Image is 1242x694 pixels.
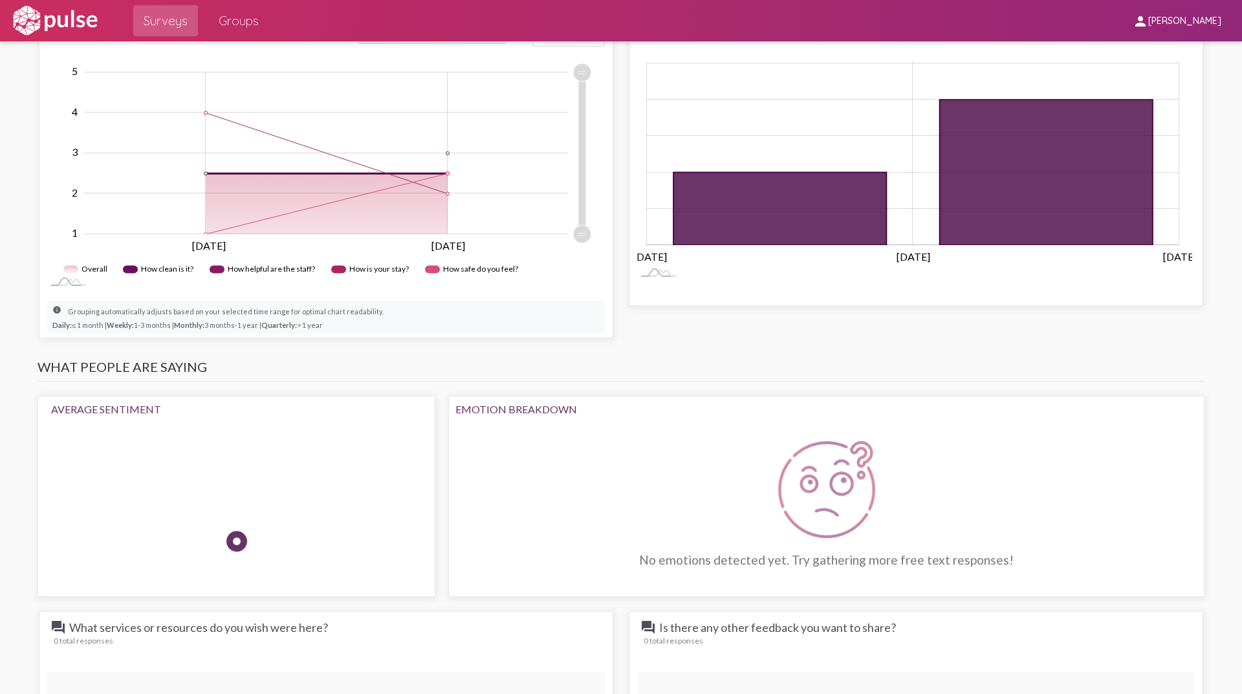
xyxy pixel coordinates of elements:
mat-icon: person [1133,14,1148,29]
g: Overall [63,259,110,279]
tspan: [DATE] [633,250,667,262]
tspan: [DATE] [1162,250,1196,262]
g: Chart [56,63,592,279]
g: How clean is it? [123,259,197,279]
tspan: 5 [72,65,78,77]
small: Grouping automatically adjusts based on your selected time range for optimal chart readability. ≤... [52,305,384,330]
button: [PERSON_NAME] [1122,8,1232,32]
mat-icon: question_answer [640,620,656,635]
g: How safe do you feel? [425,259,520,279]
a: Groups [208,5,269,36]
tspan: [DATE] [431,239,464,251]
strong: Quarterly: [261,321,297,329]
g: Responses [673,100,1153,245]
div: Average Sentiment [51,403,422,415]
tspan: 2 [72,186,78,198]
div: Emotion Breakdown [455,403,1197,415]
g: Chart [633,63,1197,262]
mat-icon: info [52,305,68,321]
tspan: 3 [72,146,78,158]
mat-icon: question_answer [50,620,66,635]
div: 0 total responses [644,636,1195,645]
p: No emotions detected yet. Try gathering more free text responses! [465,552,1188,567]
img: No emotions detected [778,441,875,538]
h3: What people are saying [38,359,1204,382]
g: How helpful are the staff? [210,259,318,279]
div: 0 total responses [54,636,605,645]
span: [PERSON_NAME] [1148,16,1221,27]
tspan: [DATE] [896,250,930,262]
tspan: [DATE] [192,239,226,251]
strong: Monthly: [174,321,204,329]
span: Surveys [144,9,188,32]
strong: Daily: [52,321,72,329]
span: What services or resources do you wish were here? [50,620,328,635]
img: Happy [319,428,358,467]
a: Surveys [133,5,198,36]
span: Is there any other feedback you want to share? [640,620,896,635]
strong: Weekly: [107,321,134,329]
g: How is your stay? [331,259,412,279]
g: Legend [63,259,589,279]
img: white-logo.svg [10,5,100,37]
tspan: 1 [72,226,78,239]
span: Groups [219,9,259,32]
tspan: 4 [72,105,78,117]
